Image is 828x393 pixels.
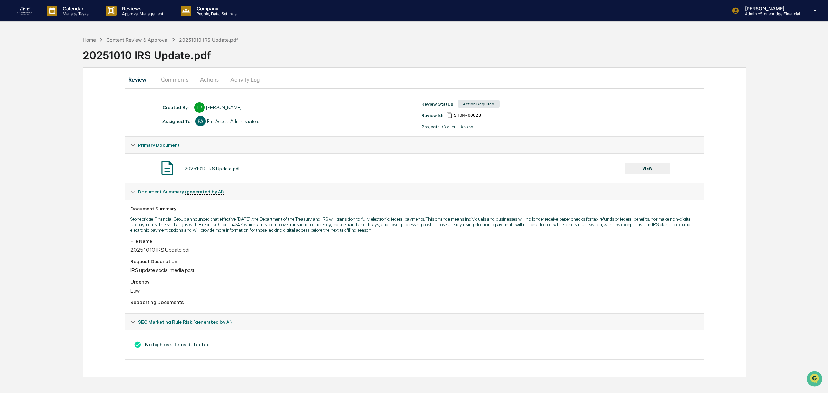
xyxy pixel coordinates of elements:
span: Document Summary [138,189,224,194]
div: 🖐️ [7,88,12,93]
p: [PERSON_NAME] [739,6,804,11]
div: 20251010 IRS Update.pdf [130,247,698,253]
div: Full Access Administrators [207,118,259,124]
span: Attestations [57,87,86,94]
span: Data Lookup [14,100,43,107]
a: 🗄️Attestations [47,84,88,97]
p: Manage Tasks [57,11,92,16]
div: Primary Document [125,153,704,183]
div: secondary tabs example [125,71,704,88]
div: Project: [421,124,439,130]
span: 8d30b587-fbdd-4c96-bc1a-d948f128ee67 [454,113,481,118]
span: Pylon [69,117,83,122]
div: Primary Document [125,137,704,153]
p: How can we help? [7,15,126,26]
a: 🔎Data Lookup [4,97,46,110]
div: Home [83,37,96,43]
h3: No high risk items detected. [130,341,698,348]
div: 🔎 [7,101,12,106]
div: We're available if you need us! [23,60,87,65]
iframe: Open customer support [806,370,825,389]
div: IRS update social media post [130,267,698,274]
div: File Name [130,238,698,244]
div: Document Summary (generated by AI) [125,200,704,313]
div: Document Summary [130,206,698,211]
button: Review [125,71,156,88]
button: VIEW [625,163,670,174]
p: Reviews [117,6,167,11]
p: Stonebridge Financial Group announced that effective [DATE], the Department of the Treasury and I... [130,216,698,233]
div: 🗄️ [50,88,56,93]
div: Review Status: [421,101,454,107]
div: Urgency [130,279,698,285]
img: 1746055101610-c473b297-6a78-478c-a979-82029cc54cd1 [7,53,19,65]
div: Review Id: [421,113,443,118]
div: TP [194,102,205,113]
button: Start new chat [117,55,126,63]
div: Start new chat [23,53,113,60]
p: Company [191,6,240,11]
div: Action Required [458,100,500,108]
p: Admin • Stonebridge Financial Group [739,11,804,16]
button: Activity Log [225,71,265,88]
u: (generated by AI) [185,189,224,195]
div: Request Description [130,259,698,264]
p: People, Data, Settings [191,11,240,16]
u: (generated by AI) [193,319,232,325]
a: Powered byPylon [49,117,83,122]
div: Content Review [442,124,473,130]
div: FA [195,116,206,126]
p: Calendar [57,6,92,11]
button: Actions [194,71,225,88]
div: SEC Marketing Rule Risk (generated by AI) [125,314,704,330]
div: Created By: ‎ ‎ [162,105,191,110]
div: Assigned To: [162,118,192,124]
div: Content Review & Approval [106,37,168,43]
span: SEC Marketing Rule Risk [138,319,232,325]
img: Document Icon [159,159,176,176]
div: Low [130,287,698,294]
p: Approval Management [117,11,167,16]
div: Document Summary (generated by AI) [125,330,704,359]
div: 20251010 IRS Update.pdf [83,44,828,61]
div: Supporting Documents [130,299,698,305]
div: 20251010 IRS Update.pdf [179,37,238,43]
button: Comments [156,71,194,88]
img: logo [17,5,33,16]
div: 20251010 IRS Update.pdf [185,166,240,171]
span: Primary Document [138,142,180,148]
div: [PERSON_NAME] [206,105,242,110]
span: Preclearance [14,87,45,94]
a: 🖐️Preclearance [4,84,47,97]
div: Document Summary (generated by AI) [125,183,704,200]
